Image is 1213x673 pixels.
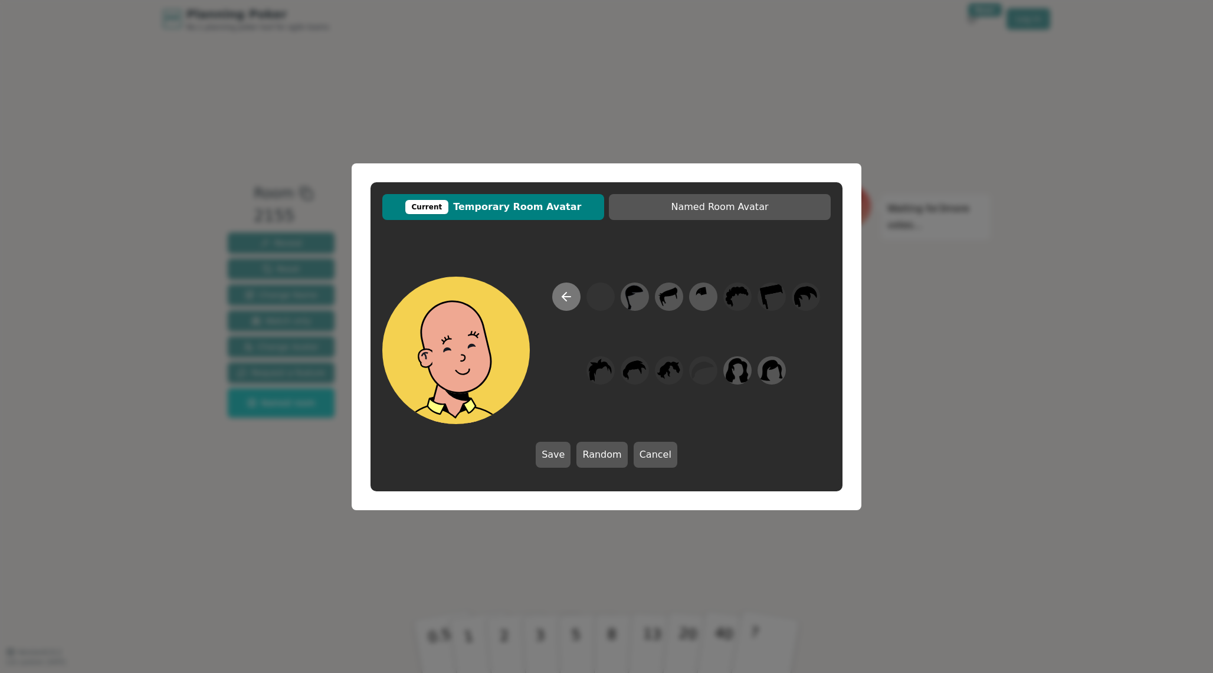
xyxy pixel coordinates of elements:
button: Named Room Avatar [609,194,831,220]
button: CurrentTemporary Room Avatar [382,194,604,220]
span: Temporary Room Avatar [388,200,598,214]
span: Named Room Avatar [615,200,825,214]
button: Cancel [634,442,677,468]
button: Random [576,442,627,468]
div: Current [405,200,449,214]
button: Save [536,442,571,468]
